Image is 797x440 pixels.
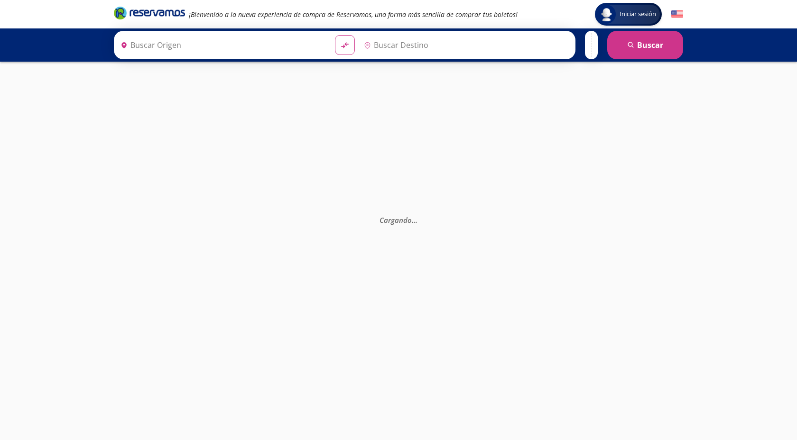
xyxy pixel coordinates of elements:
[416,215,417,225] span: .
[360,33,571,57] input: Buscar Destino
[189,10,518,19] em: ¡Bienvenido a la nueva experiencia de compra de Reservamos, una forma más sencilla de comprar tus...
[114,6,185,23] a: Brand Logo
[671,9,683,20] button: English
[380,215,417,225] em: Cargando
[607,31,683,59] button: Buscar
[117,33,327,57] input: Buscar Origen
[412,215,414,225] span: .
[414,215,416,225] span: .
[114,6,185,20] i: Brand Logo
[616,9,660,19] span: Iniciar sesión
